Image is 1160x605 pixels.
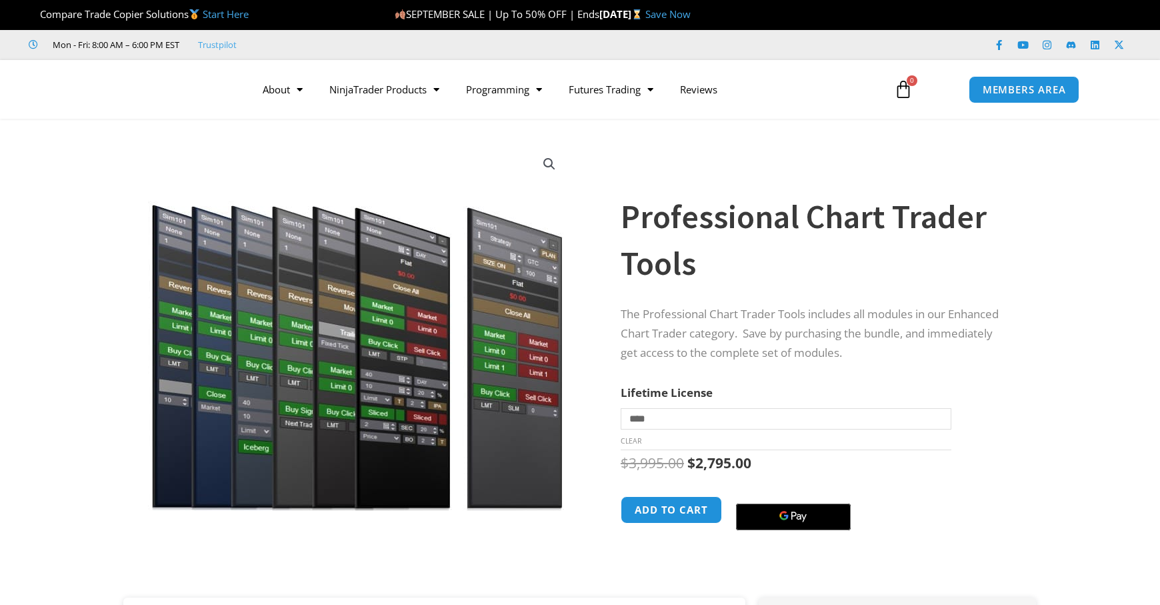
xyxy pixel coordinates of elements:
p: The Professional Chart Trader Tools includes all modules in our Enhanced Chart Trader category. S... [621,305,1010,363]
a: Clear options [621,436,641,446]
span: Compare Trade Copier Solutions [29,7,249,21]
a: 0 [874,70,933,109]
a: Futures Trading [555,74,667,105]
img: 🏆 [29,9,39,19]
a: Save Now [645,7,691,21]
button: Add to cart [621,496,722,524]
bdi: 2,795.00 [687,454,751,472]
a: View full-screen image gallery [537,152,561,176]
a: NinjaTrader Products [316,74,453,105]
bdi: 3,995.00 [621,454,684,472]
label: Lifetime License [621,385,713,400]
img: 🍂 [395,9,405,19]
strong: [DATE] [599,7,645,21]
span: $ [687,454,695,472]
nav: Menu [249,74,879,105]
iframe: Secure payment input frame [733,494,853,496]
img: LogoAI | Affordable Indicators – NinjaTrader [81,65,224,113]
a: MEMBERS AREA [969,76,1080,103]
img: 🥇 [189,9,199,19]
img: ProfessionalToolsBundlePage [143,142,571,511]
a: Programming [453,74,555,105]
span: MEMBERS AREA [983,85,1066,95]
h1: Professional Chart Trader Tools [621,193,1010,287]
span: Mon - Fri: 8:00 AM – 6:00 PM EST [49,37,179,53]
span: 0 [907,75,917,86]
img: ⌛ [632,9,642,19]
a: Reviews [667,74,731,105]
button: Buy with GPay [736,504,851,530]
a: Trustpilot [198,37,237,53]
span: $ [621,454,629,472]
span: SEPTEMBER SALE | Up To 50% OFF | Ends [395,7,599,21]
a: Start Here [203,7,249,21]
a: About [249,74,316,105]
